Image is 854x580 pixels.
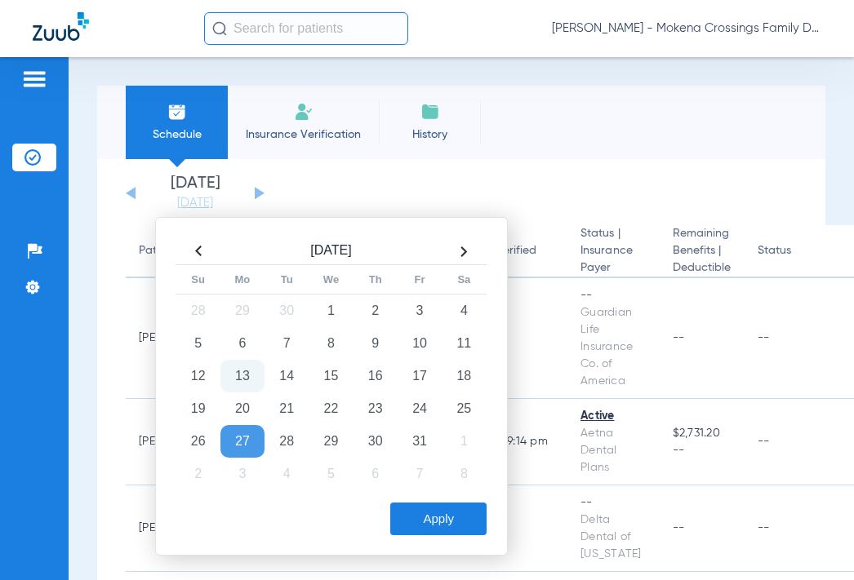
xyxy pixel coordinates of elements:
span: Deductible [673,259,732,277]
span: Insurance Payer [580,242,647,277]
div: -- [580,287,647,304]
span: $2,731.20 [673,425,732,442]
input: Search for patients [204,12,408,45]
a: [DATE] [146,195,244,211]
span: [PERSON_NAME] - Mokena Crossings Family Dental [552,20,821,37]
td: -- [457,278,567,399]
img: Search Icon [212,21,227,36]
span: -- [673,332,685,343]
span: -- [673,522,685,534]
div: Patient Name [139,242,256,259]
img: Manual Insurance Verification [294,102,314,122]
img: hamburger-icon [21,69,47,89]
td: -- [457,485,567,572]
td: [DATE] 9:14 PM [457,399,567,485]
span: Insurance Verification [240,126,367,143]
li: [DATE] [146,175,244,211]
button: Apply [390,503,487,535]
span: -- [673,442,732,459]
div: Active [580,408,647,425]
div: Delta Dental of [US_STATE] [580,511,647,563]
img: History [420,102,440,122]
span: History [391,126,469,143]
th: Remaining Benefits | [660,225,745,278]
div: Guardian Life Insurance Co. of America [580,304,647,390]
span: Schedule [138,126,216,143]
th: [DATE] [220,238,442,265]
th: Status | [567,225,660,278]
img: Zuub Logo [33,12,89,41]
div: Patient Name [139,242,211,259]
div: Aetna Dental Plans [580,425,647,476]
img: Schedule [167,102,187,122]
div: Last Verified [470,242,554,259]
div: -- [580,494,647,511]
